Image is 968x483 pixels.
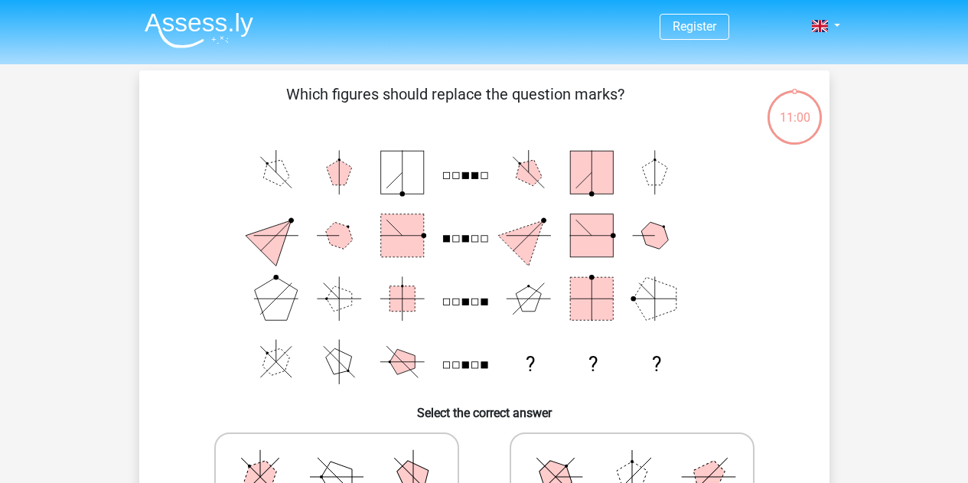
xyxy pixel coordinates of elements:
text: ? [588,353,598,376]
div: 11:00 [766,89,823,127]
text: ? [525,353,534,376]
p: Which figures should replace the question marks? [164,83,748,129]
img: Assessly [145,12,253,48]
text: ? [651,353,660,376]
h6: Select the correct answer [164,393,805,420]
a: Register [673,19,716,34]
